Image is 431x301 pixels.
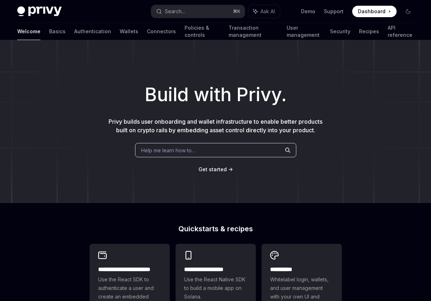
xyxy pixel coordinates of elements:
div: Search... [165,7,185,16]
a: Dashboard [352,6,397,17]
span: Use the React Native SDK to build a mobile app on Solana. [184,275,247,301]
span: Dashboard [358,8,385,15]
button: Search...⌘K [151,5,244,18]
a: Transaction management [229,23,278,40]
h1: Build with Privy. [11,81,420,109]
a: Support [324,8,344,15]
a: Welcome [17,23,40,40]
a: Get started [198,166,227,173]
a: Security [330,23,350,40]
span: ⌘ K [233,9,240,14]
a: Wallets [120,23,138,40]
a: Policies & controls [185,23,220,40]
span: Help me learn how to… [141,147,196,154]
h2: Quickstarts & recipes [90,225,342,232]
a: Demo [301,8,315,15]
a: User management [287,23,322,40]
img: dark logo [17,6,62,16]
a: Basics [49,23,66,40]
a: Connectors [147,23,176,40]
a: API reference [388,23,414,40]
a: Authentication [74,23,111,40]
span: Ask AI [260,8,275,15]
a: Recipes [359,23,379,40]
span: Privy builds user onboarding and wallet infrastructure to enable better products built on crypto ... [109,118,322,134]
button: Ask AI [248,5,280,18]
button: Toggle dark mode [402,6,414,17]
